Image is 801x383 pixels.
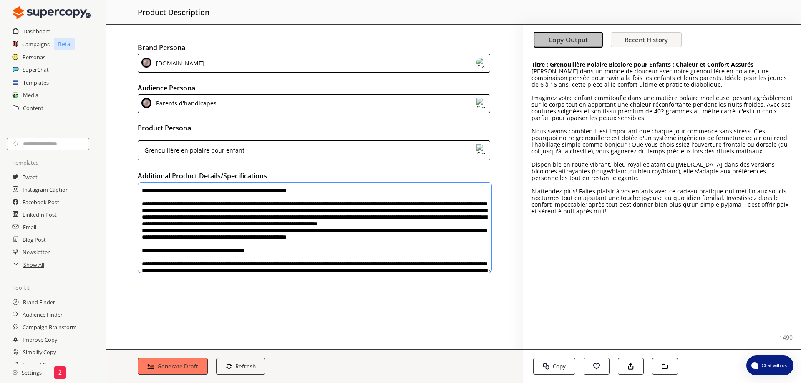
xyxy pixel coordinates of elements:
a: Campaign Brainstorm [23,321,77,333]
p: Nous savons combien il est important que chaque jour commence sans stress. C'est pourquoi notre g... [531,128,793,155]
p: [PERSON_NAME] dans un monde de douceur avec notre grenouillère en polaire, une combinaison pensée... [531,68,793,88]
button: Generate Draft [138,358,208,375]
button: Refresh [216,358,266,375]
b: Recent History [625,35,668,44]
img: Close [476,58,486,68]
h2: Product Persona [138,122,492,134]
div: Mots-clés [104,49,128,55]
b: Copy Output [549,35,588,44]
p: 2 [58,369,62,376]
img: Close [141,58,151,68]
h2: Brand Persona [138,41,492,54]
h2: Audience Persona [138,82,492,94]
img: Close [13,4,91,21]
div: Grenouillère en polaire pour enfant [141,144,244,157]
a: Media [23,89,38,101]
button: atlas-launcher [746,355,793,375]
a: Templates [23,76,49,89]
img: Close [13,370,18,375]
a: Campaigns [22,38,50,50]
p: Imaginez votre enfant emmitouflé dans une matière polaire moelleuse, pesant agréablement sur le c... [531,95,793,121]
textarea: textarea-textarea [138,182,492,273]
img: tab_domain_overview_orange.svg [34,48,40,55]
a: Audience Finder [23,308,63,321]
button: Copy [533,358,575,375]
p: 1490 [779,334,793,341]
b: Refresh [235,363,256,370]
b: Generate Draft [157,363,198,370]
span: Chat with us [758,362,788,369]
button: Copy Output [534,32,603,48]
a: Expand Copy [23,358,55,371]
img: Close [476,98,486,108]
img: logo_orange.svg [13,13,20,20]
img: website_grey.svg [13,22,20,28]
b: Copy [553,363,566,370]
img: Close [141,98,151,108]
h2: product description [138,4,209,20]
a: Email [23,221,36,233]
div: v 4.0.25 [23,13,41,20]
button: Recent History [611,32,682,47]
div: Domaine: [URL] [22,22,62,28]
a: Facebook Post [23,196,59,208]
div: [DOMAIN_NAME] [153,58,204,69]
div: Parents d'handicapés [153,98,217,109]
a: Content [23,102,43,114]
a: Brand Finder [23,296,55,308]
img: tab_keywords_by_traffic_grey.svg [95,48,101,55]
a: Instagram Caption [23,183,69,196]
a: Personas [23,51,45,63]
img: Close [476,144,486,154]
a: Simplify Copy [23,346,56,358]
a: Improve Copy [23,333,57,346]
a: SuperChat [23,63,49,76]
a: Show All [23,258,44,271]
div: Domaine [43,49,64,55]
a: Blog Post [23,233,46,246]
a: Newsletter [23,246,50,258]
a: LinkedIn Post [23,208,57,221]
a: Dashboard [23,25,51,38]
p: Disponible en rouge vibrant, bleu royal éclatant ou [MEDICAL_DATA] dans des versions bicolores at... [531,161,793,181]
a: Tweet [23,171,38,183]
p: Beta [54,38,75,50]
strong: Titre : Grenouillère Polaire Bicolore pour Enfants : Chaleur et Confort Assurés [531,60,753,68]
p: N'attendez plus! Faites plaisir à vos enfants avec ce cadeau pratique qui met fin aux soucis noct... [531,188,793,215]
h2: Additional Product Details/Specifications [138,170,492,182]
